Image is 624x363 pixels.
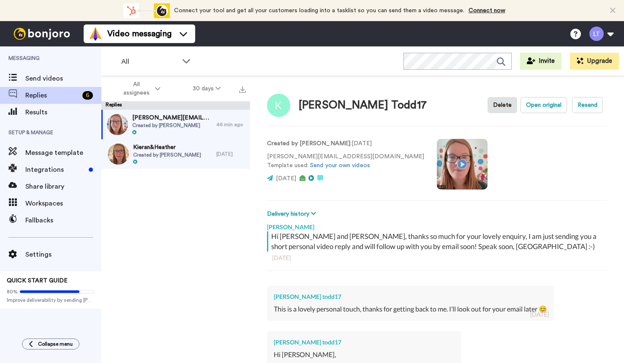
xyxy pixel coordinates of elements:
button: Upgrade [570,53,619,70]
div: 46 min ago [216,121,246,128]
span: [DATE] [276,176,296,181]
div: [PERSON_NAME] [267,219,607,231]
span: Kieran&Heather [133,143,201,152]
span: Created by [PERSON_NAME] [133,152,201,158]
img: bj-logo-header-white.svg [10,28,74,40]
span: Improve deliverability by sending [PERSON_NAME]’s from your own email [7,297,95,303]
strong: Created by [PERSON_NAME] [267,141,350,146]
div: [DATE] [272,254,602,262]
button: Invite [520,53,561,70]
img: d101997e-8bce-4da2-9c8b-b139e5111f23-thumb.jpg [108,144,129,165]
img: vm-color.svg [89,27,102,41]
div: [DATE] [530,310,549,319]
a: Connect now [469,8,505,14]
button: Open original [520,97,567,113]
span: Fallbacks [25,215,101,225]
span: Share library [25,181,101,192]
span: Connect your tool and get all your customers loading into a tasklist so you can send them a video... [174,8,464,14]
span: 80% [7,288,18,295]
a: Send your own videos [310,163,370,168]
img: export.svg [239,86,246,93]
span: All assignees [119,80,153,97]
button: Export all results that match these filters now. [237,82,248,95]
span: Send videos [25,73,101,84]
div: This is a lovely personal touch, thanks for getting back to me. I’ll look out for your email later 😊 [274,304,547,314]
span: Results [25,107,101,117]
span: Replies [25,90,79,100]
button: Collapse menu [22,339,79,349]
span: Collapse menu [38,341,73,347]
div: [PERSON_NAME] todd17 [274,338,455,347]
button: Resend [572,97,603,113]
div: Replies [101,101,250,110]
span: Message template [25,148,101,158]
span: Video messaging [107,28,172,40]
p: [PERSON_NAME][EMAIL_ADDRESS][DOMAIN_NAME] Template used: [267,152,424,170]
div: Hi [PERSON_NAME] and [PERSON_NAME], thanks so much for your lovely enquiry, I am just sending you... [271,231,605,252]
span: Workspaces [25,198,101,209]
button: All assignees [103,77,177,100]
img: e53bf7b8-cf52-411c-929c-f09c594ebac6-thumb.jpg [107,114,128,135]
div: animation [123,3,170,18]
button: Delivery history [267,209,319,219]
p: : [DATE] [267,139,424,148]
span: Created by [PERSON_NAME] [132,122,212,129]
div: [PERSON_NAME] Todd17 [299,99,427,111]
span: All [121,57,178,67]
button: Delete [488,97,517,113]
span: Settings [25,249,101,260]
div: [DATE] [216,151,246,157]
a: Kieran&HeatherCreated by [PERSON_NAME][DATE] [101,139,250,169]
span: QUICK START GUIDE [7,278,68,284]
div: [PERSON_NAME] todd17 [274,293,547,301]
span: [PERSON_NAME][EMAIL_ADDRESS][DOMAIN_NAME] [132,114,212,122]
div: 6 [82,91,93,100]
button: 30 days [177,81,237,96]
img: Image of Kristy todd17 [267,94,290,117]
span: Integrations [25,165,85,175]
a: [PERSON_NAME][EMAIL_ADDRESS][DOMAIN_NAME]Created by [PERSON_NAME]46 min ago [101,110,250,139]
